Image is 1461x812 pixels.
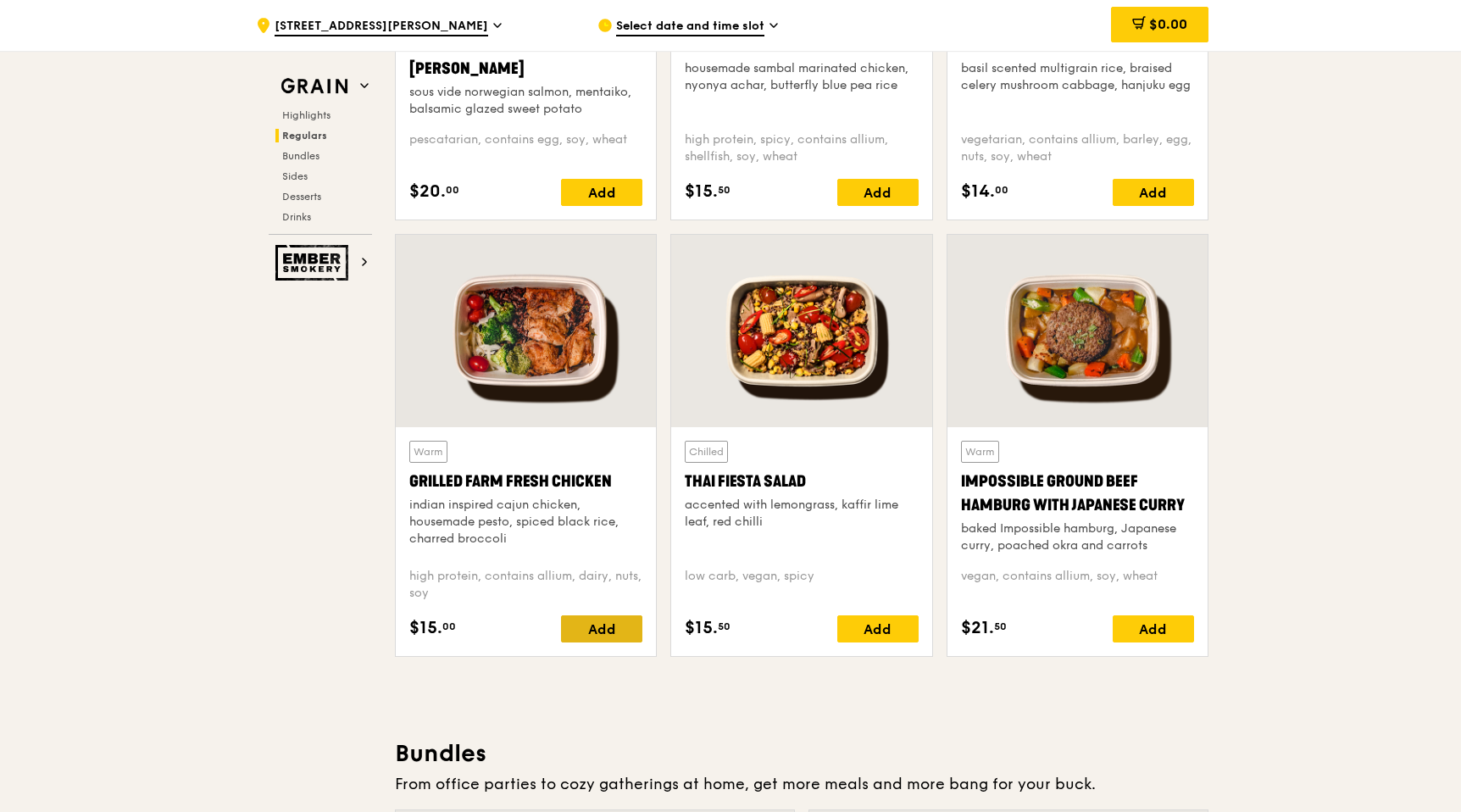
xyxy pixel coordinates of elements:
div: sous vide norwegian salmon, mentaiko, balsamic glazed sweet potato [409,84,642,118]
span: 50 [718,620,730,633]
span: 00 [446,183,459,197]
div: Add [561,179,642,206]
div: vegetarian, contains allium, barley, egg, nuts, soy, wheat [961,131,1194,165]
div: From office parties to cozy gatherings at home, get more meals and more bang for your buck. [395,772,1208,796]
span: 00 [442,620,456,633]
div: Warm [961,441,999,463]
div: pescatarian, contains egg, soy, wheat [409,131,642,165]
span: Bundles [282,150,319,162]
span: Select date and time slot [616,18,764,36]
img: Ember Smokery web logo [275,245,353,281]
img: Grain web logo [275,71,353,102]
div: Chilled [685,441,728,463]
h3: Bundles [395,738,1208,769]
div: baked Impossible hamburg, Japanese curry, poached okra and carrots [961,520,1194,554]
span: 50 [718,183,730,197]
div: low carb, vegan, spicy [685,568,918,602]
span: Drinks [282,211,311,223]
span: $15. [685,615,718,641]
span: $21. [961,615,994,641]
div: basil scented multigrain rice, braised celery mushroom cabbage, hanjuku egg [961,60,1194,94]
div: accented with lemongrass, kaffir lime leaf, red chilli [685,497,918,531]
div: vegan, contains allium, soy, wheat [961,568,1194,602]
div: Mentai Mayonnaise [PERSON_NAME] [409,33,642,81]
div: Thai Fiesta Salad [685,470,918,493]
span: Highlights [282,109,331,121]
div: Grilled Farm Fresh Chicken [409,470,642,493]
div: Add [837,179,919,206]
div: indian inspired cajun chicken, housemade pesto, spiced black rice, charred broccoli [409,497,642,548]
span: $0.00 [1149,16,1187,32]
span: Desserts [282,191,321,203]
div: Impossible Ground Beef Hamburg with Japanese Curry [961,470,1194,517]
div: Warm [409,441,447,463]
span: $15. [685,179,718,204]
div: housemade sambal marinated chicken, nyonya achar, butterfly blue pea rice [685,60,918,94]
div: Add [837,615,919,642]
span: 50 [994,620,1007,633]
span: $15. [409,615,442,641]
span: Sides [282,170,308,182]
div: Add [561,615,642,642]
span: Regulars [282,130,327,142]
span: [STREET_ADDRESS][PERSON_NAME] [275,18,488,36]
div: Add [1113,615,1194,642]
span: $20. [409,179,446,204]
span: 00 [995,183,1008,197]
div: Add [1113,179,1194,206]
div: high protein, contains allium, dairy, nuts, soy [409,568,642,602]
span: $14. [961,179,995,204]
div: high protein, spicy, contains allium, shellfish, soy, wheat [685,131,918,165]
